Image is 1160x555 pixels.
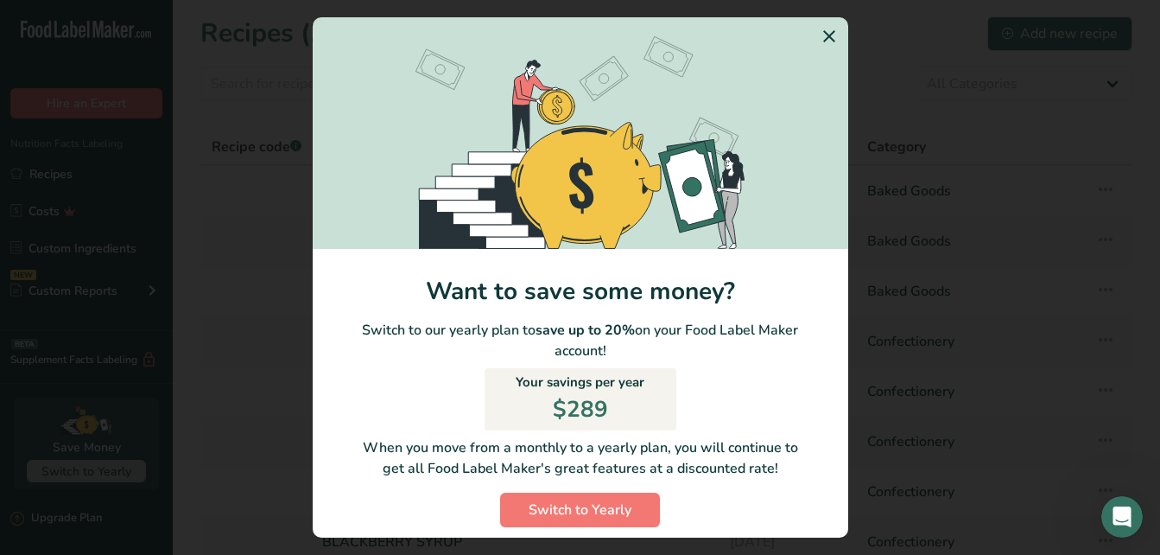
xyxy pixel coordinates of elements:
p: Your savings per year [516,373,644,392]
p: $289 [553,392,608,426]
b: save up to 20% [536,321,635,340]
span: Switch to Yearly [529,500,631,520]
iframe: Intercom live chat [1101,496,1143,538]
p: When you move from a monthly to a yearly plan, you will continue to get all Food Label Maker's gr... [326,437,834,479]
h1: Want to save some money? [313,277,848,306]
button: Switch to Yearly [500,493,660,527]
p: Switch to our yearly plan to on your Food Label Maker account! [313,320,848,361]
